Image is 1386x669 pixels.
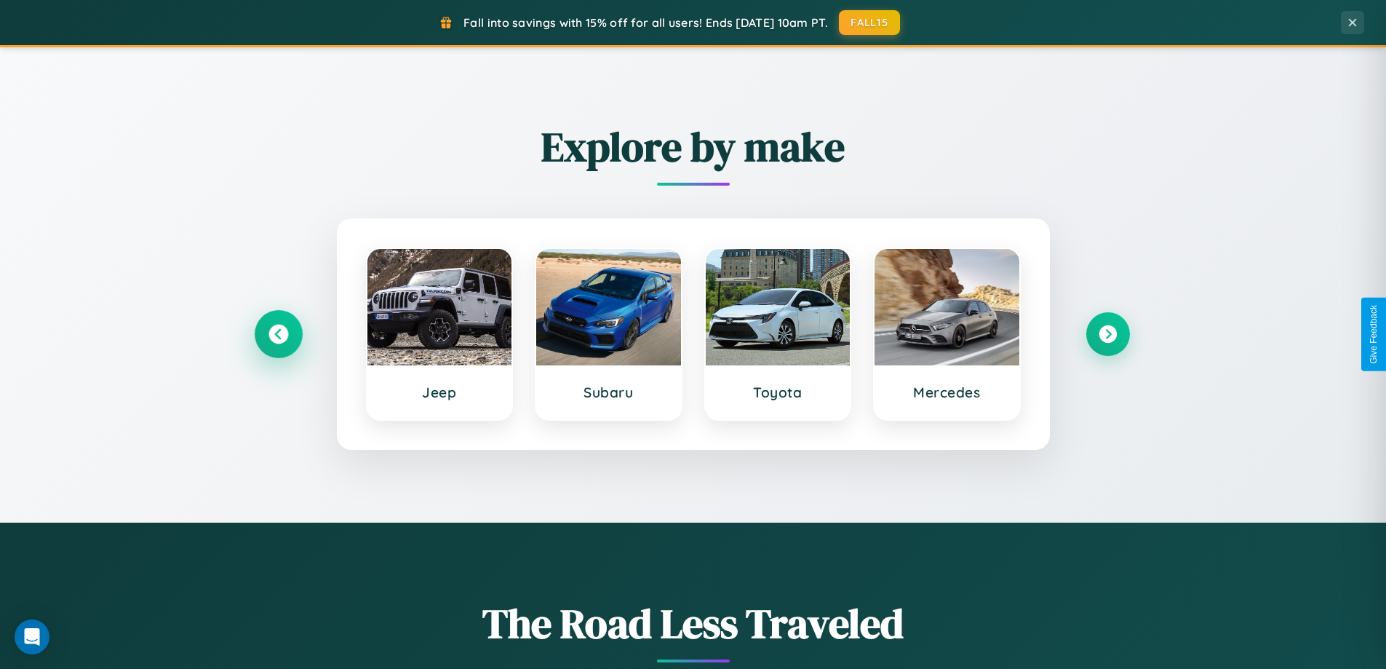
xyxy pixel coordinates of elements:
h3: Toyota [720,384,836,401]
h1: The Road Less Traveled [257,595,1130,652]
div: Give Feedback [1369,305,1379,364]
h2: Explore by make [257,119,1130,175]
button: FALL15 [839,10,900,35]
span: Fall into savings with 15% off for all users! Ends [DATE] 10am PT. [463,15,828,30]
h3: Subaru [551,384,666,401]
h3: Jeep [382,384,498,401]
div: Open Intercom Messenger [15,619,49,654]
h3: Mercedes [889,384,1005,401]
